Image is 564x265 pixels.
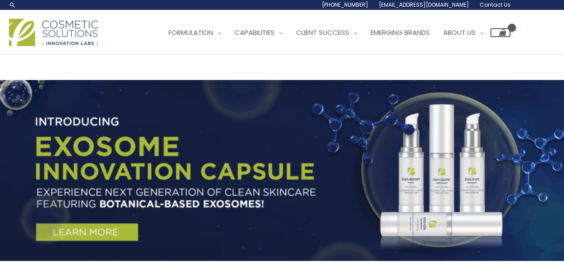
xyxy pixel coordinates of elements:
[155,19,510,46] nav: Site Navigation
[436,19,490,46] a: About Us
[364,19,436,46] a: Emerging Brands
[296,28,349,37] span: Client Success
[443,28,476,37] span: About Us
[289,19,364,46] a: Client Success
[379,1,469,8] span: [EMAIL_ADDRESS][DOMAIN_NAME]
[169,28,213,37] span: Formulation
[9,1,16,8] a: Search icon link
[490,28,510,37] a: View Shopping Cart, empty
[322,1,368,8] span: [PHONE_NUMBER]
[9,19,98,46] img: Cosmetic Solutions Logo
[371,28,430,37] span: Emerging Brands
[162,19,228,46] a: Formulation
[480,1,510,8] span: Contact Us
[235,28,275,37] span: Capabilities
[228,19,289,46] a: Capabilities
